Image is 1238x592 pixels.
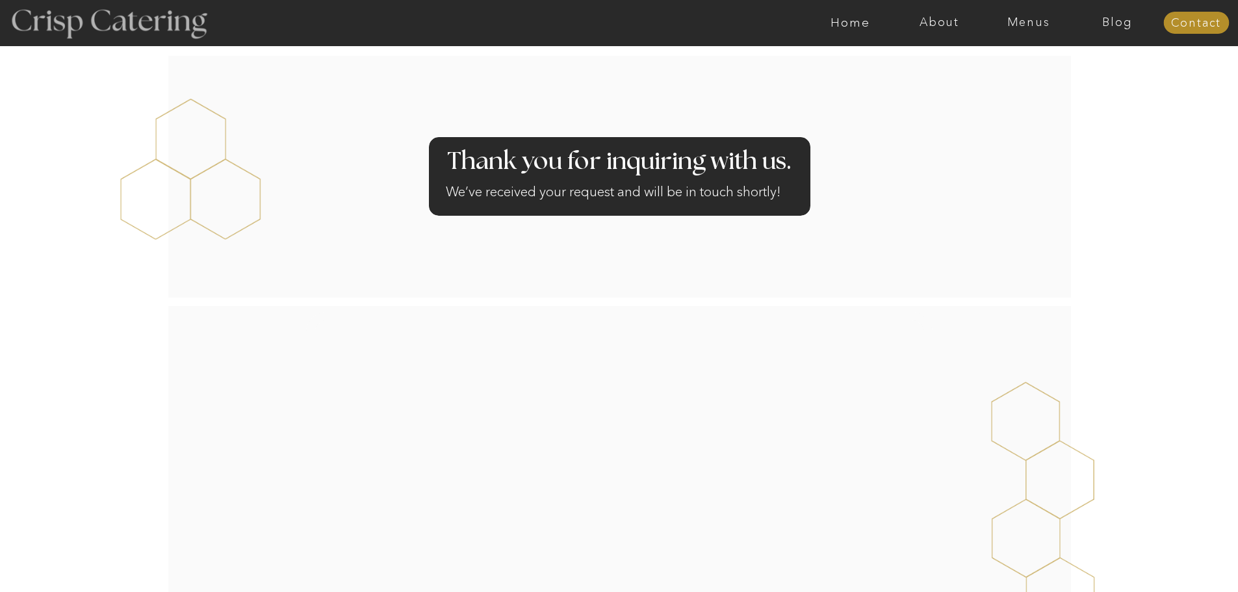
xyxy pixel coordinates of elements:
[984,16,1073,29] a: Menus
[1163,17,1229,30] a: Contact
[806,16,895,29] a: Home
[1073,16,1162,29] a: Blog
[895,16,984,29] a: About
[445,149,793,175] h2: Thank you for inquiring with us.
[446,182,793,207] h2: We’ve received your request and will be in touch shortly!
